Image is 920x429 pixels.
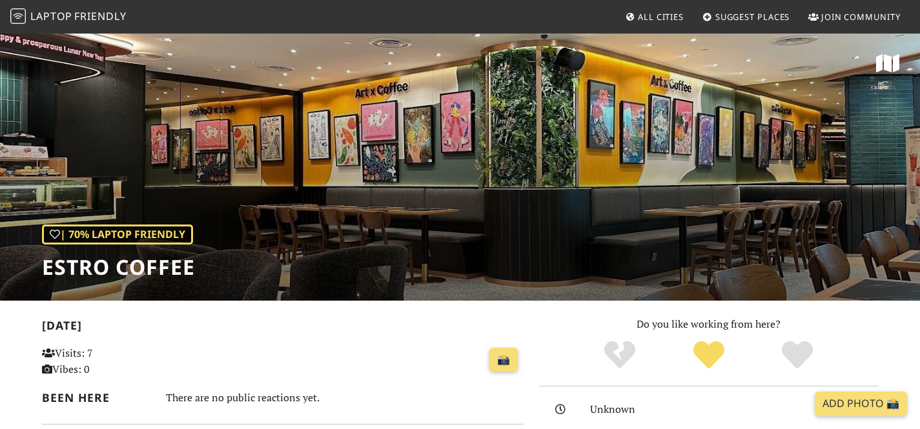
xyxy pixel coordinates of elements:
p: Visits: 7 Vibes: 0 [42,345,192,378]
span: Laptop [30,9,72,23]
div: There are no public reactions yet. [166,388,524,407]
a: 📸 [489,348,518,372]
a: Join Community [803,5,906,28]
span: Friendly [74,9,126,23]
span: All Cities [638,11,684,23]
div: No [575,339,664,372]
h1: Estro Coffee [42,255,195,279]
a: All Cities [620,5,689,28]
div: | 70% Laptop Friendly [42,224,193,245]
div: Yes [664,339,753,372]
div: Unknown [590,401,886,418]
a: Add Photo 📸 [815,392,907,416]
img: LaptopFriendly [10,8,26,24]
span: Join Community [821,11,901,23]
div: Definitely! [753,339,842,372]
span: Suggest Places [715,11,790,23]
p: Do you like working from here? [539,316,879,333]
h2: [DATE] [42,319,524,337]
a: Suggest Places [697,5,795,28]
h2: Been here [42,391,151,404]
a: LaptopFriendly LaptopFriendly [10,6,127,28]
